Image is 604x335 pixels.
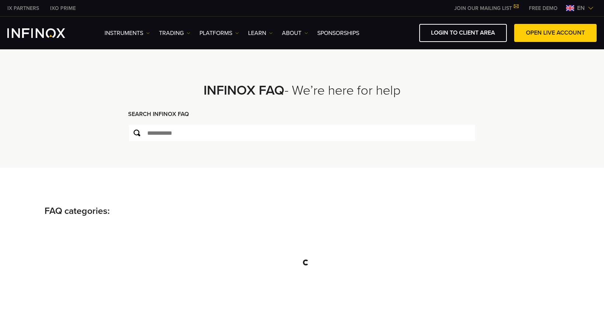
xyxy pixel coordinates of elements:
a: INFINOX [45,4,81,12]
a: Learn [248,29,273,38]
a: INFINOX [2,4,45,12]
p: FAQ categories: [45,204,560,218]
a: TRADING [159,29,190,38]
a: OPEN LIVE ACCOUNT [514,24,597,42]
a: SPONSORSHIPS [317,29,359,38]
a: INFINOX MENU [523,4,563,12]
a: PLATFORMS [199,29,239,38]
a: LOGIN TO CLIENT AREA [419,24,507,42]
strong: SEARCH INFINOX FAQ [128,110,189,118]
a: ABOUT [282,29,308,38]
strong: INFINOX FAQ [204,82,285,98]
a: Instruments [105,29,150,38]
h2: - We’re here for help [109,82,495,99]
span: en [574,4,588,13]
a: JOIN OUR MAILING LIST [449,5,523,11]
a: INFINOX Logo [7,28,82,38]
